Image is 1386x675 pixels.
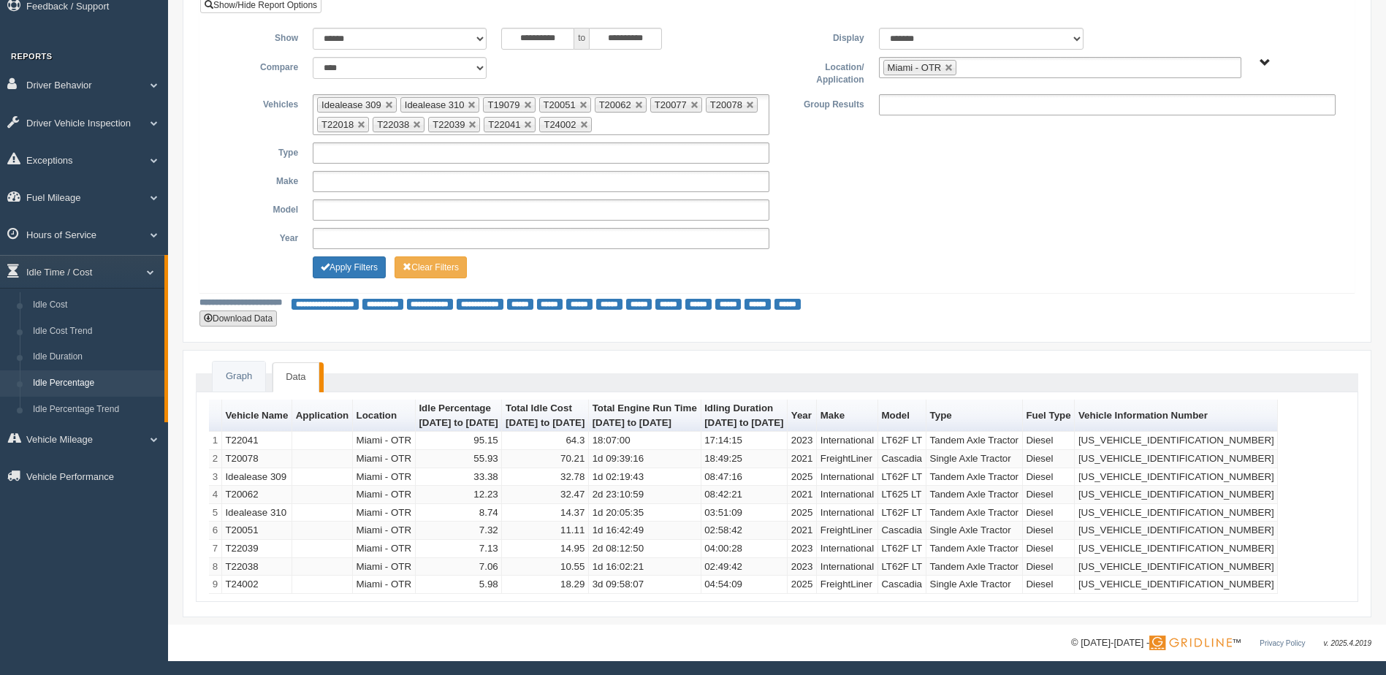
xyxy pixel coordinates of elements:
th: Sort column [222,400,292,432]
td: 1d 16:02:21 [589,558,701,576]
span: T22038 [377,119,409,130]
td: 11.11 [502,522,589,540]
td: 2d 23:10:59 [589,486,701,504]
label: Vehicles [211,94,305,112]
td: Miami - OTR [353,486,416,504]
td: 32.78 [502,468,589,487]
td: Diesel [1023,486,1075,504]
a: Idle Cost [26,292,164,319]
td: 2025 [788,576,817,594]
th: Sort column [1075,400,1278,432]
td: Diesel [1023,450,1075,468]
td: [US_VEHICLE_IDENTIFICATION_NUMBER] [1075,558,1278,576]
td: 70.21 [502,450,589,468]
td: FreightLiner [817,522,878,540]
td: Tandem Axle Tractor [926,504,1023,522]
span: T22041 [488,119,520,130]
td: Diesel [1023,522,1075,540]
td: 08:47:16 [701,468,788,487]
td: 02:58:42 [701,522,788,540]
label: Make [211,171,305,188]
label: Show [211,28,305,45]
th: Sort column [353,400,416,432]
td: International [817,486,878,504]
span: to [574,28,589,50]
td: 64.3 [502,432,589,450]
td: 17:14:15 [701,432,788,450]
td: International [817,468,878,487]
td: Tandem Axle Tractor [926,432,1023,450]
td: T20078 [222,450,292,468]
td: 7.06 [416,558,503,576]
td: 33.38 [416,468,503,487]
td: 3 [209,468,222,487]
td: 08:42:21 [701,486,788,504]
td: Cascadia [878,450,926,468]
td: Cascadia [878,522,926,540]
td: 2021 [788,522,817,540]
td: 18.29 [502,576,589,594]
td: Miami - OTR [353,558,416,576]
td: [US_VEHICLE_IDENTIFICATION_NUMBER] [1075,540,1278,558]
td: Miami - OTR [353,450,416,468]
th: Sort column [878,400,926,432]
button: Change Filter Options [395,256,467,278]
td: Tandem Axle Tractor [926,468,1023,487]
th: Sort column [926,400,1023,432]
td: Diesel [1023,432,1075,450]
td: Miami - OTR [353,468,416,487]
td: T20062 [222,486,292,504]
label: Group Results [777,94,871,112]
td: International [817,432,878,450]
td: 02:49:42 [701,558,788,576]
td: 5 [209,504,222,522]
td: 12.23 [416,486,503,504]
span: T24002 [544,119,576,130]
td: Single Axle Tractor [926,450,1023,468]
span: v. 2025.4.2019 [1324,639,1371,647]
td: Miami - OTR [353,540,416,558]
a: Data [273,362,319,392]
td: 14.37 [502,504,589,522]
td: FreightLiner [817,576,878,594]
td: Diesel [1023,540,1075,558]
td: 3d 09:58:07 [589,576,701,594]
td: 03:51:09 [701,504,788,522]
td: Miami - OTR [353,576,416,594]
span: T20078 [710,99,742,110]
td: 2025 [788,504,817,522]
th: Sort column [589,400,701,432]
td: T20051 [222,522,292,540]
button: Download Data [199,310,277,327]
td: Diesel [1023,576,1075,594]
td: [US_VEHICLE_IDENTIFICATION_NUMBER] [1075,450,1278,468]
span: Miami - OTR [888,62,942,73]
td: 2d 08:12:50 [589,540,701,558]
td: Single Axle Tractor [926,522,1023,540]
td: [US_VEHICLE_IDENTIFICATION_NUMBER] [1075,468,1278,487]
td: Tandem Axle Tractor [926,486,1023,504]
td: Idealease 310 [222,504,292,522]
td: 1d 09:39:16 [589,450,701,468]
span: Idealease 310 [405,99,465,110]
td: 1d 20:05:35 [589,504,701,522]
td: International [817,504,878,522]
td: 18:49:25 [701,450,788,468]
a: Idle Percentage [26,370,164,397]
td: T24002 [222,576,292,594]
td: 8 [209,558,222,576]
td: 2025 [788,468,817,487]
th: Sort column [788,400,817,432]
span: T22039 [433,119,465,130]
td: International [817,558,878,576]
td: Miami - OTR [353,432,416,450]
label: Compare [211,57,305,75]
label: Type [211,142,305,160]
button: Change Filter Options [313,256,386,278]
td: 2023 [788,432,817,450]
label: Display [777,28,871,45]
th: Sort column [701,400,788,432]
th: Sort column [817,400,878,432]
td: 2021 [788,450,817,468]
a: Idle Duration [26,344,164,370]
